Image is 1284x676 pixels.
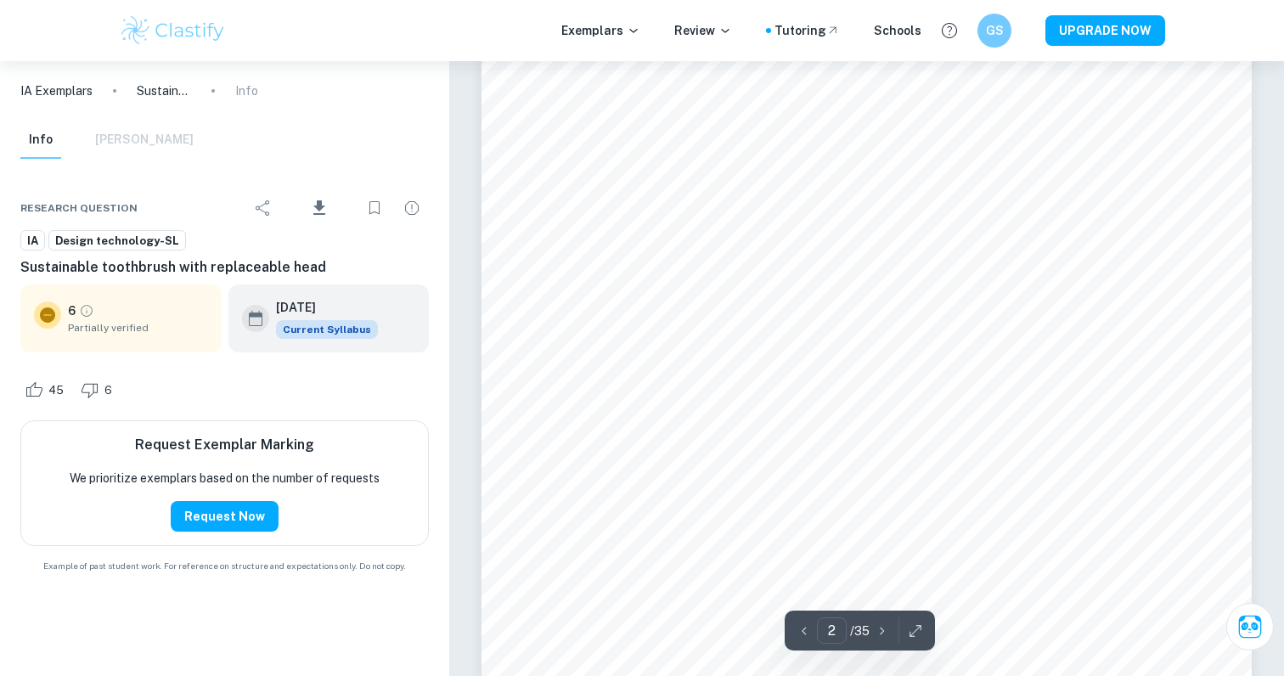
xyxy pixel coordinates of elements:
p: Info [235,82,258,100]
a: Schools [874,21,921,40]
a: Design technology-SL [48,230,186,251]
span: 45 [39,382,73,399]
h6: [DATE] [276,298,364,317]
a: IA [20,230,45,251]
span: Partially verified [68,320,208,335]
span: Research question [20,200,138,216]
p: Sustainable toothbrush with replaceable head [137,82,191,100]
button: Ask Clai [1226,603,1274,651]
p: Review [674,21,732,40]
h6: Sustainable toothbrush with replaceable head [20,257,429,278]
a: Grade partially verified [79,303,94,318]
div: Report issue [395,191,429,225]
h6: GS [985,21,1005,40]
div: This exemplar is based on the current syllabus. Feel free to refer to it for inspiration/ideas wh... [276,320,378,339]
p: We prioritize exemplars based on the number of requests [70,469,380,487]
a: IA Exemplars [20,82,93,100]
button: UPGRADE NOW [1045,15,1165,46]
button: Info [20,121,61,159]
div: Bookmark [358,191,391,225]
span: IA [21,233,44,250]
span: Current Syllabus [276,320,378,339]
span: 6 [95,382,121,399]
button: GS [977,14,1011,48]
span: Example of past student work. For reference on structure and expectations only. Do not copy. [20,560,429,572]
button: Help and Feedback [935,16,964,45]
a: Tutoring [774,21,840,40]
p: Exemplars [561,21,640,40]
h6: Request Exemplar Marking [135,435,314,455]
div: Share [246,191,280,225]
img: Clastify logo [119,14,227,48]
p: 6 [68,301,76,320]
div: Dislike [76,376,121,403]
span: Design technology-SL [49,233,185,250]
div: Download [284,186,354,230]
button: Request Now [171,501,279,532]
div: Like [20,376,73,403]
p: / 35 [850,622,870,640]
